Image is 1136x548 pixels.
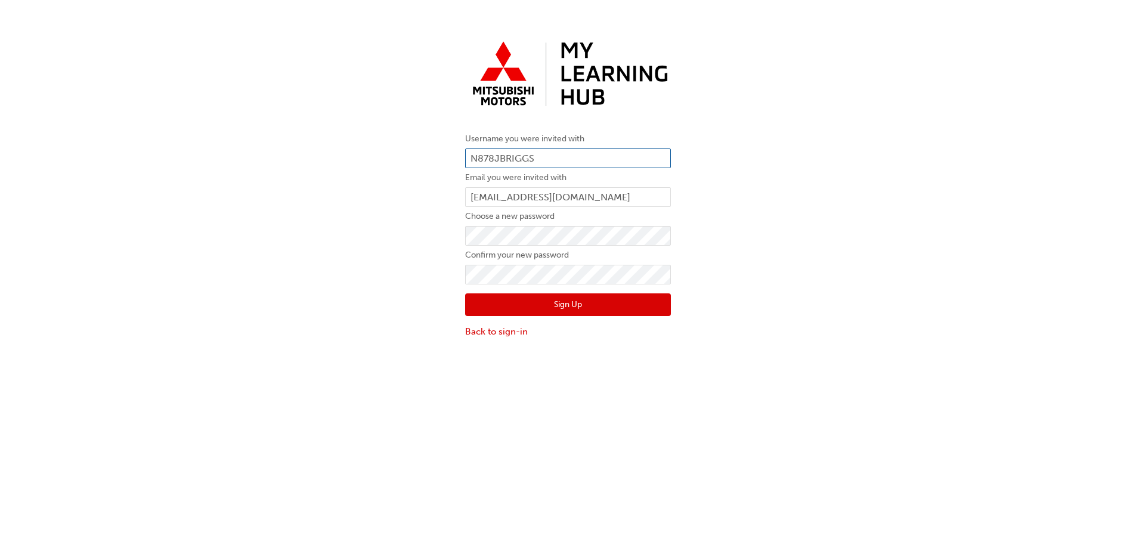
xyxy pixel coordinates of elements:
label: Username you were invited with [465,132,671,146]
label: Confirm your new password [465,248,671,262]
input: Username [465,148,671,169]
a: Back to sign-in [465,325,671,339]
img: mmal [465,36,671,114]
label: Choose a new password [465,209,671,224]
button: Sign Up [465,293,671,316]
label: Email you were invited with [465,171,671,185]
